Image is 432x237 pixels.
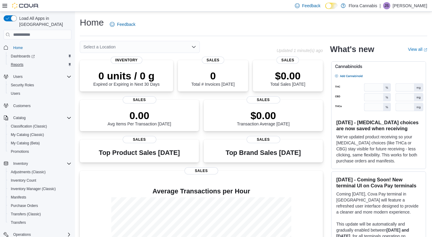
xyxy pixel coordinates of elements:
[6,139,74,147] button: My Catalog (Beta)
[8,185,71,192] span: Inventory Manager (Classic)
[349,2,377,9] p: Flora Cannabis
[191,45,196,49] button: Open list of options
[6,131,74,139] button: My Catalog (Classic)
[8,123,71,130] span: Classification (Classic)
[8,61,26,68] a: Reports
[11,186,56,191] span: Inventory Manager (Classic)
[6,122,74,131] button: Classification (Classic)
[11,149,29,154] span: Promotions
[8,90,22,97] a: Users
[11,62,23,67] span: Reports
[8,219,28,226] a: Transfers
[99,149,180,156] h3: Top Product Sales [DATE]
[237,109,290,126] div: Transaction Average [DATE]
[202,57,224,64] span: Sales
[11,160,71,167] span: Inventory
[12,3,39,9] img: Cova
[110,57,142,64] span: Inventory
[13,115,25,120] span: Catalog
[1,43,74,52] button: Home
[123,96,156,103] span: Sales
[85,188,318,195] h4: Average Transactions per Hour
[107,18,138,30] a: Feedback
[325,3,338,9] input: Dark Mode
[8,53,71,60] span: Dashboards
[93,70,160,82] p: 0 units / 0 g
[11,114,28,122] button: Catalog
[247,96,280,103] span: Sales
[408,47,427,52] a: View allExternal link
[11,178,36,183] span: Inventory Count
[226,149,301,156] h3: Top Brand Sales [DATE]
[8,148,31,155] a: Promotions
[11,102,33,109] a: Customers
[8,219,71,226] span: Transfers
[8,177,71,184] span: Inventory Count
[383,2,390,9] div: Jordan Schwab
[11,160,30,167] button: Inventory
[8,168,48,176] a: Adjustments (Classic)
[11,44,25,51] a: Home
[330,45,374,54] h2: What's new
[6,193,74,202] button: Manifests
[8,211,71,218] span: Transfers (Classic)
[11,83,34,88] span: Security Roles
[336,119,421,131] h3: [DATE] - [MEDICAL_DATA] choices are now saved when receiving
[6,210,74,218] button: Transfers (Classic)
[6,147,74,156] button: Promotions
[11,73,71,80] span: Users
[8,82,36,89] a: Security Roles
[184,167,218,174] span: Sales
[11,91,20,96] span: Users
[6,202,74,210] button: Purchase Orders
[8,53,37,60] a: Dashboards
[8,177,39,184] a: Inventory Count
[6,81,74,89] button: Security Roles
[191,70,235,82] p: 0
[8,194,28,201] a: Manifests
[11,114,71,122] span: Catalog
[11,102,71,109] span: Customers
[8,90,71,97] span: Users
[191,70,235,87] div: Total # Invoices [DATE]
[108,109,171,122] p: 0.00
[277,48,323,53] p: Updated 1 minute(s) ago
[11,220,26,225] span: Transfers
[11,44,71,51] span: Home
[11,73,25,80] button: Users
[11,212,41,217] span: Transfers (Classic)
[6,218,74,227] button: Transfers
[13,103,31,108] span: Customers
[11,170,46,174] span: Adjustments (Classic)
[393,2,427,9] p: [PERSON_NAME]
[6,52,74,60] a: Dashboards
[1,101,74,110] button: Customers
[6,60,74,69] button: Reports
[6,168,74,176] button: Adjustments (Classic)
[336,191,421,215] p: Coming [DATE], Cova Pay terminal in [GEOGRAPHIC_DATA] will feature a refreshed user interface des...
[270,70,305,87] div: Total Sales [DATE]
[117,21,135,27] span: Feedback
[108,109,171,126] div: Avg Items Per Transaction [DATE]
[277,57,299,64] span: Sales
[8,123,49,130] a: Classification (Classic)
[123,136,156,143] span: Sales
[13,232,31,237] span: Operations
[11,141,40,146] span: My Catalog (Beta)
[6,176,74,185] button: Inventory Count
[336,134,421,164] p: We've updated product receiving so your [MEDICAL_DATA] choices (like THCa or CBG) stay visible fo...
[8,194,71,201] span: Manifests
[13,45,23,50] span: Home
[379,2,381,9] p: |
[11,124,47,129] span: Classification (Classic)
[247,136,280,143] span: Sales
[13,161,28,166] span: Inventory
[11,203,38,208] span: Purchase Orders
[93,70,160,87] div: Expired or Expiring in Next 30 Days
[1,114,74,122] button: Catalog
[17,15,71,27] span: Load All Apps in [GEOGRAPHIC_DATA]
[385,2,389,9] span: JS
[1,159,74,168] button: Inventory
[237,109,290,122] p: $0.00
[336,177,421,189] h3: [DATE] - Coming Soon! New terminal UI on Cova Pay terminals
